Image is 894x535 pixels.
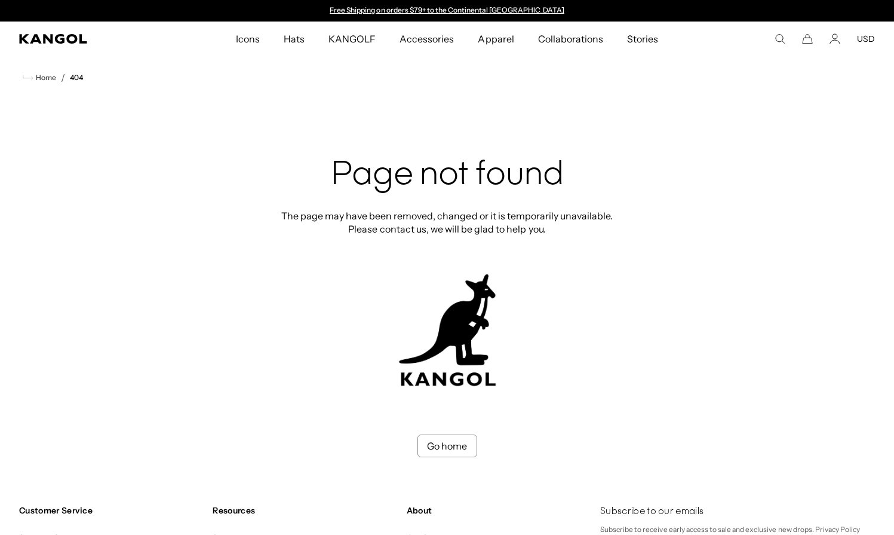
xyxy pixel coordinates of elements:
[70,74,83,82] a: 404
[317,22,388,56] a: KANGOLF
[56,71,65,85] li: /
[324,6,570,16] slideshow-component: Announcement bar
[600,505,875,518] h4: Subscribe to our emails
[272,22,317,56] a: Hats
[627,22,658,56] span: Stories
[324,6,570,16] div: 1 of 2
[830,33,840,44] a: Account
[324,6,570,16] div: Announcement
[857,33,875,44] button: USD
[213,505,397,516] h4: Resources
[526,22,615,56] a: Collaborations
[330,5,564,14] a: Free Shipping on orders $79+ to the Continental [GEOGRAPHIC_DATA]
[23,72,56,83] a: Home
[19,505,203,516] h4: Customer Service
[33,74,56,82] span: Home
[278,157,617,195] h2: Page not found
[224,22,272,56] a: Icons
[400,22,454,56] span: Accessories
[407,505,591,516] h4: About
[466,22,526,56] a: Apparel
[775,33,785,44] summary: Search here
[328,22,376,56] span: KANGOLF
[538,22,603,56] span: Collaborations
[278,209,617,236] p: The page may have been removed, changed or it is temporarily unavailable. Please contact us, we w...
[19,34,155,44] a: Kangol
[615,22,670,56] a: Stories
[388,22,466,56] a: Accessories
[417,435,477,457] a: Go home
[397,274,498,387] img: kangol-404-logo.jpg
[802,33,813,44] button: Cart
[236,22,260,56] span: Icons
[284,22,305,56] span: Hats
[478,22,514,56] span: Apparel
